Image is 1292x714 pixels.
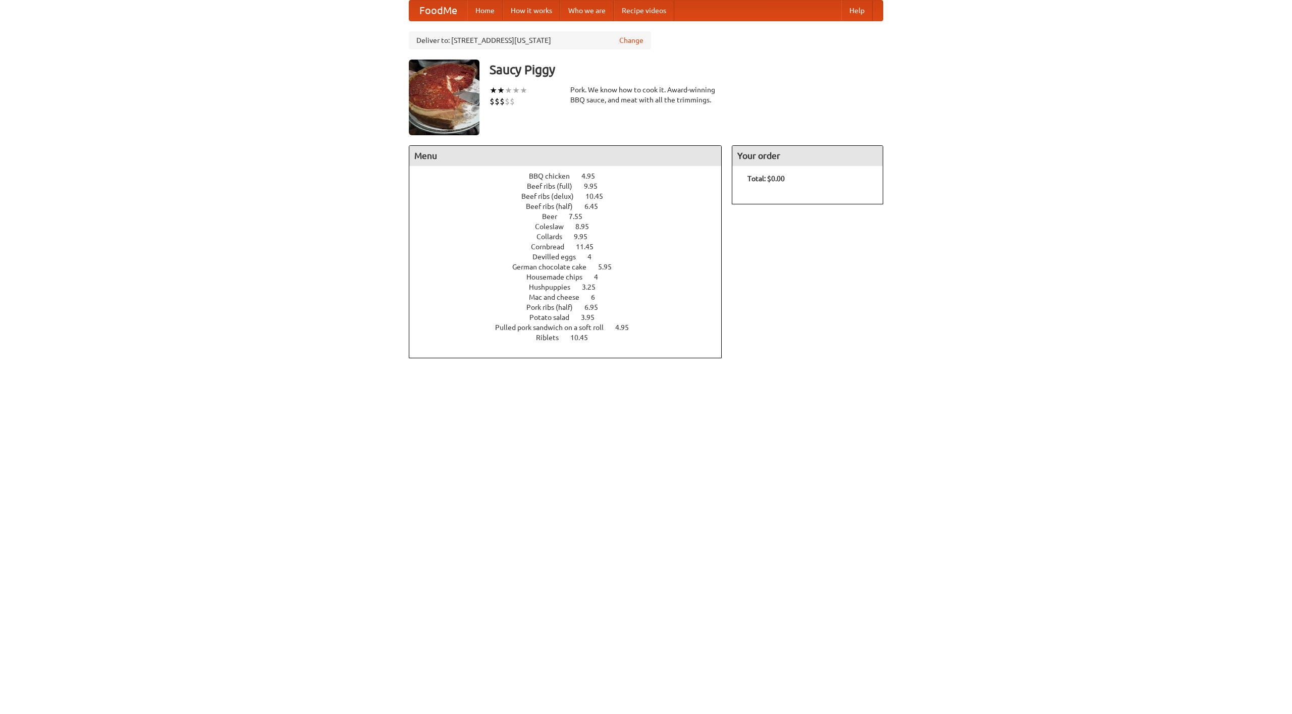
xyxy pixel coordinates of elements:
span: 4 [587,253,602,261]
a: How it works [503,1,560,21]
a: Home [467,1,503,21]
li: ★ [490,85,497,96]
span: BBQ chicken [529,172,580,180]
li: $ [510,96,515,107]
span: 7.55 [569,212,593,221]
span: 11.45 [576,243,604,251]
span: Beef ribs (delux) [521,192,584,200]
li: ★ [497,85,505,96]
span: 8.95 [575,223,599,231]
a: Coleslaw 8.95 [535,223,608,231]
a: Beer 7.55 [542,212,601,221]
li: $ [505,96,510,107]
a: Beef ribs (full) 9.95 [527,182,616,190]
span: Hushpuppies [529,283,580,291]
span: Pork ribs (half) [526,303,583,311]
span: Cornbread [531,243,574,251]
a: Who we are [560,1,614,21]
span: Riblets [536,334,569,342]
span: Potato salad [529,313,579,321]
a: Beef ribs (half) 6.45 [526,202,617,210]
span: Beef ribs (full) [527,182,582,190]
span: 9.95 [584,182,608,190]
a: Beef ribs (delux) 10.45 [521,192,622,200]
span: 10.45 [570,334,598,342]
a: Pulled pork sandwich on a soft roll 4.95 [495,323,648,332]
b: Total: $0.00 [747,175,785,183]
span: Pulled pork sandwich on a soft roll [495,323,614,332]
span: 3.25 [582,283,606,291]
a: German chocolate cake 5.95 [512,263,630,271]
img: angular.jpg [409,60,479,135]
a: Collards 9.95 [536,233,606,241]
span: 5.95 [598,263,622,271]
a: Pork ribs (half) 6.95 [526,303,617,311]
span: Beer [542,212,567,221]
a: FoodMe [409,1,467,21]
span: 10.45 [585,192,613,200]
span: 3.95 [581,313,605,321]
span: Collards [536,233,572,241]
span: 4 [594,273,608,281]
a: Mac and cheese 6 [529,293,614,301]
span: Devilled eggs [532,253,586,261]
a: Housemade chips 4 [526,273,617,281]
li: ★ [520,85,527,96]
span: 4.95 [615,323,639,332]
li: ★ [505,85,512,96]
a: BBQ chicken 4.95 [529,172,614,180]
li: $ [500,96,505,107]
a: Help [841,1,873,21]
a: Change [619,35,643,45]
a: Devilled eggs 4 [532,253,610,261]
a: Recipe videos [614,1,674,21]
h4: Menu [409,146,721,166]
span: 4.95 [581,172,605,180]
a: Riblets 10.45 [536,334,607,342]
li: $ [495,96,500,107]
li: $ [490,96,495,107]
div: Pork. We know how to cook it. Award-winning BBQ sauce, and meat with all the trimmings. [570,85,722,105]
span: Housemade chips [526,273,593,281]
h3: Saucy Piggy [490,60,883,80]
span: 6.45 [584,202,608,210]
a: Potato salad 3.95 [529,313,613,321]
h4: Your order [732,146,883,166]
span: German chocolate cake [512,263,597,271]
span: Coleslaw [535,223,574,231]
span: 6.95 [584,303,608,311]
a: Cornbread 11.45 [531,243,612,251]
span: Mac and cheese [529,293,589,301]
span: 9.95 [574,233,598,241]
li: ★ [512,85,520,96]
span: Beef ribs (half) [526,202,583,210]
div: Deliver to: [STREET_ADDRESS][US_STATE] [409,31,651,49]
a: Hushpuppies 3.25 [529,283,614,291]
span: 6 [591,293,605,301]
